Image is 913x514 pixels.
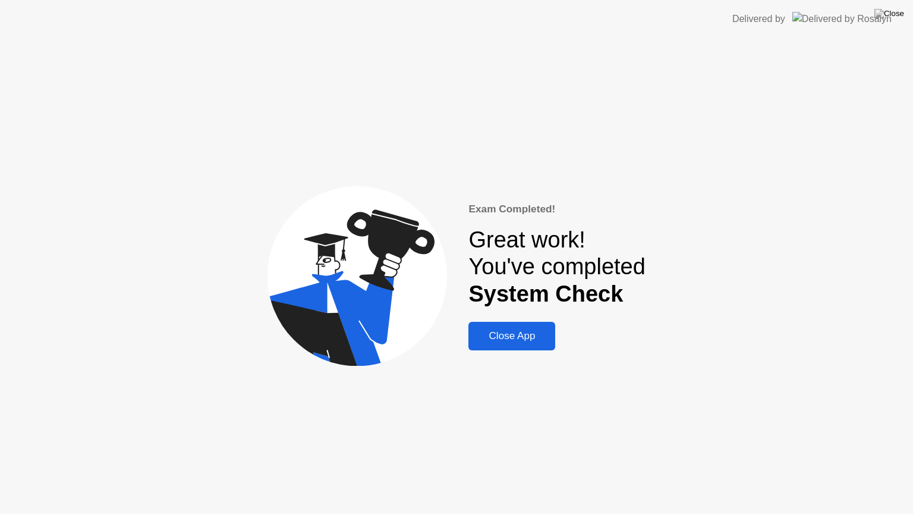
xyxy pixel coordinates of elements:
[874,9,904,18] img: Close
[468,322,555,350] button: Close App
[472,330,552,342] div: Close App
[468,202,645,217] div: Exam Completed!
[732,12,785,26] div: Delivered by
[468,227,645,308] div: Great work! You've completed
[792,12,892,26] img: Delivered by Rosalyn
[468,281,623,306] b: System Check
